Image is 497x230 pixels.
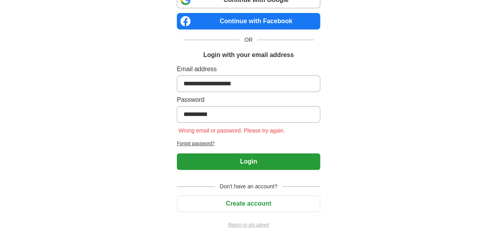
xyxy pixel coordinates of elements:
a: Return to job advert [177,221,320,228]
h1: Login with your email address [203,50,293,60]
span: OR [240,36,257,44]
button: Create account [177,195,320,212]
a: Forgot password? [177,140,320,147]
label: Email address [177,64,320,74]
label: Password [177,95,320,105]
span: Wrong email or password. Please try again. [177,127,286,134]
a: Create account [177,200,320,207]
button: Login [177,153,320,170]
span: Don't have an account? [215,182,282,191]
a: Continue with Facebook [177,13,320,29]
